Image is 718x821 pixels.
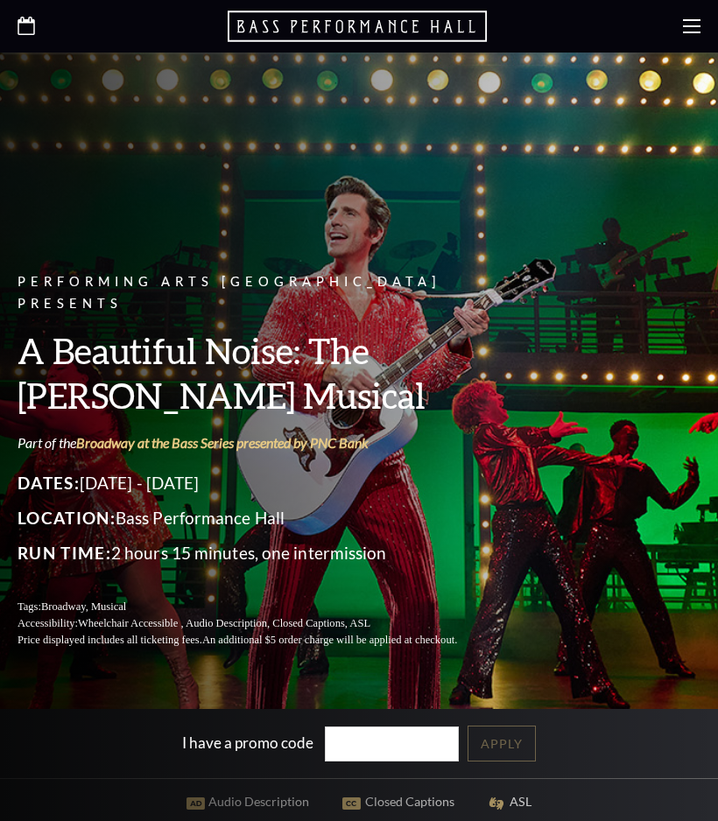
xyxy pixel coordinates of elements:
p: Price displayed includes all ticketing fees. [18,632,499,649]
p: Performing Arts [GEOGRAPHIC_DATA] Presents [18,271,499,315]
p: Tags: [18,599,499,615]
p: [DATE] - [DATE] [18,469,499,497]
label: I have a promo code [182,733,313,751]
h3: A Beautiful Noise: The [PERSON_NAME] Musical [18,328,499,418]
span: Wheelchair Accessible , Audio Description, Closed Captions, ASL [78,617,370,629]
span: Broadway, Musical [41,600,126,613]
p: Part of the [18,433,499,453]
span: Run Time: [18,543,111,563]
span: Location: [18,508,116,528]
p: Accessibility: [18,615,499,632]
span: An additional $5 order charge will be applied at checkout. [202,634,457,646]
p: Bass Performance Hall [18,504,499,532]
p: 2 hours 15 minutes, one intermission [18,539,499,567]
a: Broadway at the Bass Series presented by PNC Bank [76,434,369,451]
span: Dates: [18,473,80,493]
